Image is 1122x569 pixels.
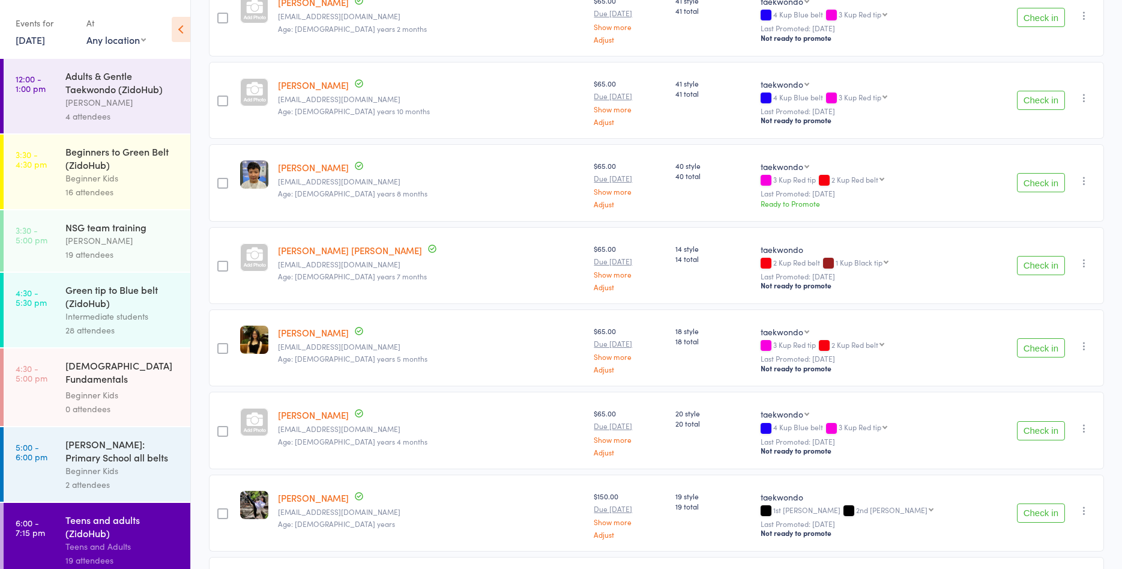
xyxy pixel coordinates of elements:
[278,271,427,281] span: Age: [DEMOGRAPHIC_DATA] years 7 months
[65,323,180,337] div: 28 attendees
[240,160,268,189] img: image1666250425.png
[1017,421,1065,440] button: Check in
[1017,504,1065,523] button: Check in
[240,326,268,354] img: image1746013685.png
[761,491,982,503] div: taekwondo
[278,491,349,504] a: [PERSON_NAME]
[594,270,666,278] a: Show more
[675,491,751,501] span: 19 style
[4,273,190,347] a: 4:30 -5:30 pmGreen tip to Blue belt (ZidoHub)Intermediate students28 attendees
[16,518,45,537] time: 6:00 - 7:15 pm
[65,553,180,567] div: 19 attendees
[65,437,180,464] div: [PERSON_NAME]: Primary School all belts
[675,336,751,346] span: 18 total
[65,109,180,123] div: 4 attendees
[278,425,584,433] small: irenechoi1015@gmail.com
[594,78,666,126] div: $65.00
[594,531,666,538] a: Adjust
[16,442,47,461] time: 5:00 - 6:00 pm
[278,508,584,516] small: Estherlim1310@gmail.com
[761,437,982,446] small: Last Promoted: [DATE]
[761,528,982,538] div: Not ready to promote
[65,359,180,388] div: [DEMOGRAPHIC_DATA] Fundamentals ([GEOGRAPHIC_DATA])
[65,171,180,185] div: Beginner Kids
[594,23,666,31] a: Show more
[594,283,666,291] a: Adjust
[856,506,927,514] div: 2nd [PERSON_NAME]
[761,175,982,186] div: 3 Kup Red tip
[240,491,268,519] img: image1673858888.png
[675,254,751,264] span: 14 total
[594,187,666,195] a: Show more
[761,189,982,198] small: Last Promoted: [DATE]
[836,258,882,266] div: 1 Kup Black tip
[761,364,982,373] div: Not ready to promote
[831,341,878,348] div: 2 Kup Red belt
[16,288,47,307] time: 4:30 - 5:30 pm
[65,145,180,171] div: Beginners to Green Belt (ZidoHub)
[16,364,47,383] time: 4:30 - 5:00 pm
[4,348,190,426] a: 4:30 -5:00 pm[DEMOGRAPHIC_DATA] Fundamentals ([GEOGRAPHIC_DATA])Beginner Kids0 attendees
[594,448,666,456] a: Adjust
[594,35,666,43] a: Adjust
[761,281,982,290] div: Not ready to promote
[761,520,982,528] small: Last Promoted: [DATE]
[278,326,349,339] a: [PERSON_NAME]
[65,221,180,234] div: NSG team training
[675,88,751,99] span: 41 total
[761,258,982,269] div: 2 Kup Red belt
[831,175,878,183] div: 2 Kup Red belt
[594,408,666,455] div: $65.00
[675,418,751,428] span: 20 total
[1017,338,1065,358] button: Check in
[594,174,666,183] small: Due [DATE]
[278,12,584,20] small: sallywklai@hotmail.com
[16,225,47,245] time: 3:30 - 5:00 pm
[594,200,666,208] a: Adjust
[594,365,666,373] a: Adjust
[594,353,666,361] a: Show more
[594,505,666,513] small: Due [DATE]
[1017,173,1065,192] button: Check in
[675,501,751,511] span: 19 total
[1017,8,1065,27] button: Check in
[761,506,982,516] div: 1st [PERSON_NAME]
[278,79,349,91] a: [PERSON_NAME]
[65,309,180,323] div: Intermediate students
[594,118,666,126] a: Adjust
[4,427,190,502] a: 5:00 -6:00 pm[PERSON_NAME]: Primary School all beltsBeginner Kids2 attendees
[65,234,180,248] div: [PERSON_NAME]
[1017,91,1065,110] button: Check in
[278,95,584,103] small: sallywklai@hotmail.com
[4,135,190,209] a: 3:30 -4:30 pmBeginners to Green Belt (ZidoHub)Beginner Kids16 attendees
[86,33,146,46] div: Any location
[278,177,584,186] small: threepunch1@naver.com
[278,188,427,198] span: Age: [DEMOGRAPHIC_DATA] years 8 months
[761,33,982,43] div: Not ready to promote
[594,436,666,443] a: Show more
[594,160,666,208] div: $65.00
[761,93,982,103] div: 4 Kup Blue belt
[65,69,180,96] div: Adults & Gentle Taekwondo (ZidoHub)
[839,10,881,18] div: 3 Kup Red tip
[594,422,666,430] small: Due [DATE]
[1017,256,1065,275] button: Check in
[594,92,666,100] small: Due [DATE]
[65,283,180,309] div: Green tip to Blue belt (ZidoHub)
[65,464,180,478] div: Beginner Kids
[278,409,349,421] a: [PERSON_NAME]
[761,160,803,172] div: taekwondo
[761,115,982,125] div: Not ready to promote
[594,9,666,17] small: Due [DATE]
[278,342,584,351] small: chunsabae@yahoo.com
[594,257,666,266] small: Due [DATE]
[761,24,982,32] small: Last Promoted: [DATE]
[278,519,395,529] span: Age: [DEMOGRAPHIC_DATA] years
[675,171,751,181] span: 40 total
[761,446,982,455] div: Not ready to promote
[65,402,180,416] div: 0 attendees
[675,160,751,171] span: 40 style
[278,23,427,34] span: Age: [DEMOGRAPHIC_DATA] years 2 months
[761,243,982,255] div: taekwondo
[761,78,803,90] div: taekwondo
